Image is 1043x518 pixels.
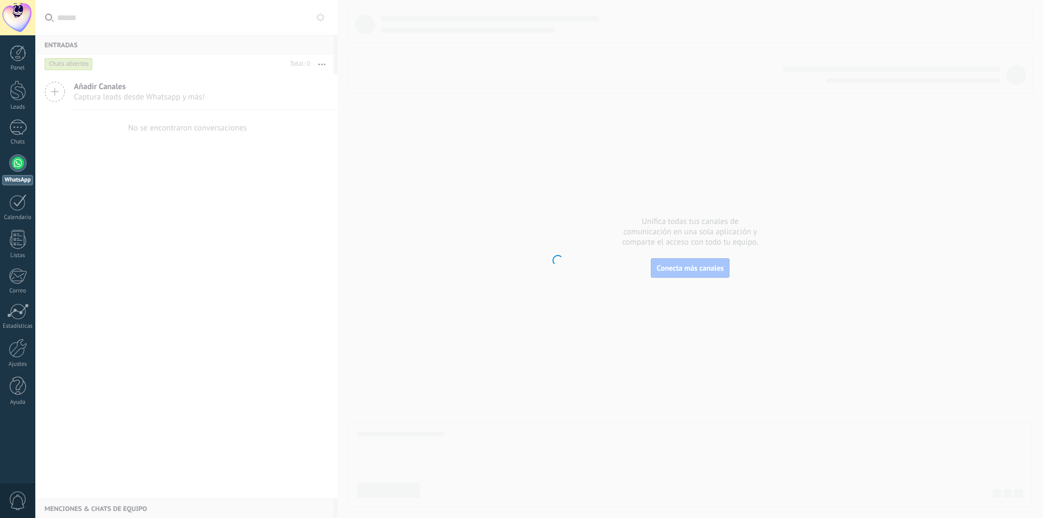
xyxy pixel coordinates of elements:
div: WhatsApp [2,175,33,185]
div: Leads [2,104,34,111]
div: Correo [2,288,34,295]
div: Calendario [2,214,34,221]
div: Estadísticas [2,323,34,330]
div: Ayuda [2,399,34,406]
div: Ajustes [2,361,34,368]
div: Panel [2,65,34,72]
div: Listas [2,252,34,259]
div: Chats [2,139,34,146]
